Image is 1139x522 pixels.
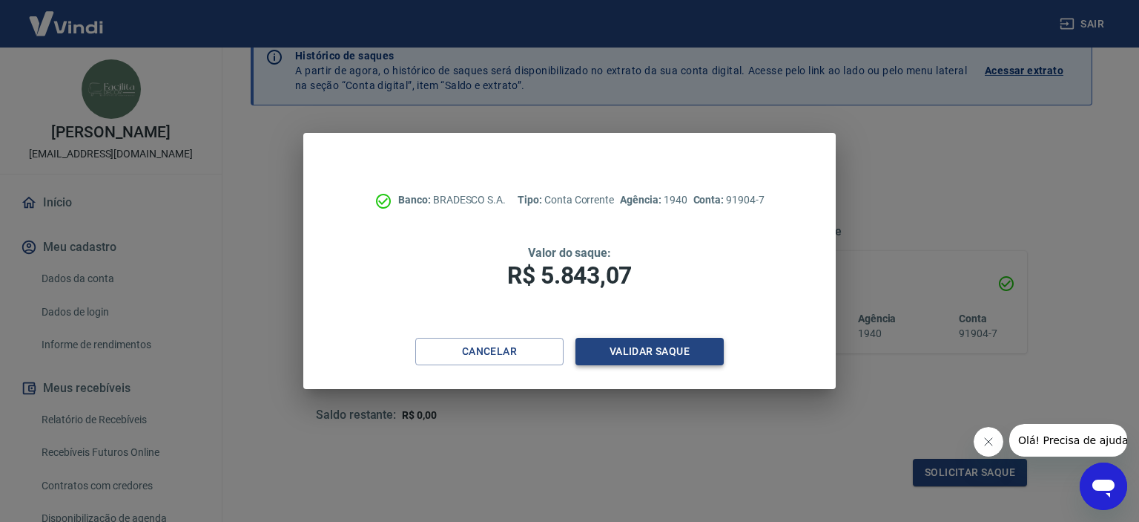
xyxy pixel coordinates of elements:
span: Conta: [693,194,727,206]
p: Conta Corrente [518,192,614,208]
span: Agência: [620,194,664,206]
button: Cancelar [415,338,564,365]
p: BRADESCO S.A. [398,192,506,208]
span: Olá! Precisa de ajuda? [9,10,125,22]
p: 1940 [620,192,687,208]
button: Validar saque [575,338,724,365]
span: Tipo: [518,194,544,206]
iframe: Mensagem da empresa [1009,424,1127,457]
iframe: Fechar mensagem [974,427,1003,457]
iframe: Botão para abrir a janela de mensagens [1080,463,1127,510]
p: 91904-7 [693,192,765,208]
span: R$ 5.843,07 [507,261,632,290]
span: Valor do saque: [528,246,611,260]
span: Banco: [398,194,433,206]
